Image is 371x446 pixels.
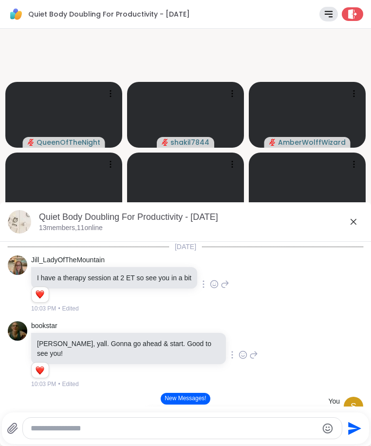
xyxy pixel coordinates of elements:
p: [PERSON_NAME], yall. Gonna go ahead & start. Good to see you! [37,339,220,358]
span: shakil7844 [170,137,209,147]
span: audio-muted [28,139,35,146]
a: Jill_LadyOfTheMountain [31,255,105,265]
span: s [351,400,356,413]
a: bookstar [31,321,57,331]
span: • [58,380,60,388]
button: Reactions: love [35,367,45,374]
p: I have a therapy session at 2 ET so see you in a bit [37,273,191,283]
span: Quiet Body Doubling For Productivity - [DATE] [28,9,190,19]
span: QueenOfTheNight [37,137,100,147]
div: Reaction list [32,363,49,378]
button: Reactions: love [35,291,45,299]
img: ShareWell Logomark [8,6,24,22]
span: 10:03 PM [31,304,56,313]
span: AmberWolffWizard [278,137,346,147]
span: 10:03 PM [31,380,56,388]
img: https://sharewell-space-live.sfo3.digitaloceanspaces.com/user-generated/2564abe4-c444-4046-864b-7... [8,255,27,275]
div: Reaction list [32,287,49,303]
p: 13 members, 11 online [39,223,103,233]
span: Edited [62,380,79,388]
img: https://sharewell-space-live.sfo3.digitaloceanspaces.com/user-generated/535310fa-e9f2-4698-8a7d-4... [8,321,27,341]
span: [DATE] [169,242,202,252]
div: Quiet Body Doubling For Productivity - [DATE] [39,211,363,223]
span: audio-muted [269,139,276,146]
span: • [58,304,60,313]
h4: You [328,397,340,407]
span: Edited [62,304,79,313]
button: New Messages! [161,393,210,405]
img: Quiet Body Doubling For Productivity - Tuesday, Sep 09 [8,210,31,233]
span: audio-muted [162,139,168,146]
